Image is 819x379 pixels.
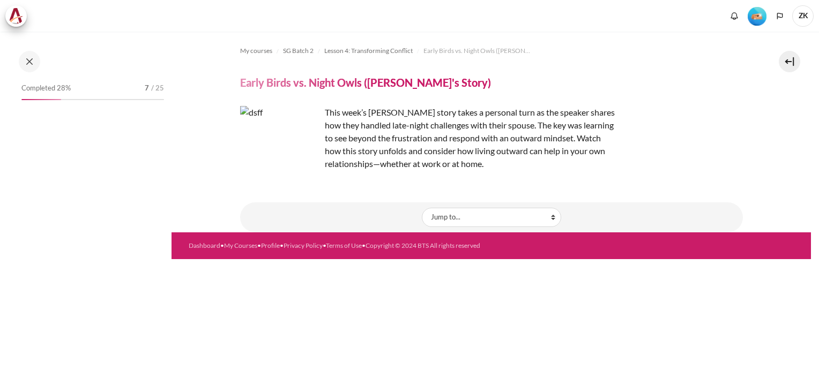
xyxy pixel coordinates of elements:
nav: Navigation bar [240,42,743,59]
span: My courses [240,46,272,56]
a: Architeck Architeck [5,5,32,27]
a: My courses [240,44,272,57]
div: Show notification window with no new notifications [726,8,742,24]
span: Completed 28% [21,83,71,94]
a: Early Birds vs. Night Owls ([PERSON_NAME]'s Story) [423,44,531,57]
img: Architeck [9,8,24,24]
a: Lesson 4: Transforming Conflict [324,44,413,57]
h4: Early Birds vs. Night Owls ([PERSON_NAME]'s Story) [240,75,491,89]
a: Copyright © 2024 BTS All rights reserved [366,241,480,249]
div: 28% [21,99,61,100]
div: Level #2 [748,6,766,26]
img: dsff [240,106,321,186]
a: User menu [792,5,814,27]
a: Terms of Use [326,241,362,249]
button: Languages [772,8,788,24]
span: / 25 [151,83,164,94]
span: ZK [792,5,814,27]
img: Level #2 [748,7,766,26]
span: 7 [145,83,149,94]
section: Content [172,32,811,232]
a: Dashboard [189,241,220,249]
div: • • • • • [189,241,520,251]
a: Level #2 [743,6,771,26]
span: Early Birds vs. Night Owls ([PERSON_NAME]'s Story) [423,46,531,56]
a: Privacy Policy [284,241,323,249]
a: SG Batch 2 [283,44,314,57]
a: Profile [261,241,280,249]
a: My Courses [224,241,257,249]
span: Lesson 4: Transforming Conflict [324,46,413,56]
span: SG Batch 2 [283,46,314,56]
p: This week’s [PERSON_NAME] story takes a personal turn as the speaker shares how they handled late... [240,106,615,170]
